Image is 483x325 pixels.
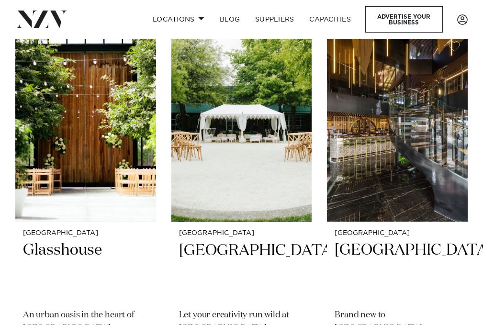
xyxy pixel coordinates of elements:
small: [GEOGRAPHIC_DATA] [23,230,148,237]
h2: [GEOGRAPHIC_DATA] [179,241,304,302]
a: SUPPLIERS [247,9,302,30]
a: Capacities [302,9,359,30]
a: BLOG [212,9,247,30]
small: [GEOGRAPHIC_DATA] [179,230,304,237]
h2: Glasshouse [23,240,148,301]
img: nzv-logo.png [15,11,67,28]
h2: [GEOGRAPHIC_DATA] [335,240,460,301]
a: Locations [145,9,212,30]
small: [GEOGRAPHIC_DATA] [335,230,460,237]
a: Advertise your business [365,6,443,33]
